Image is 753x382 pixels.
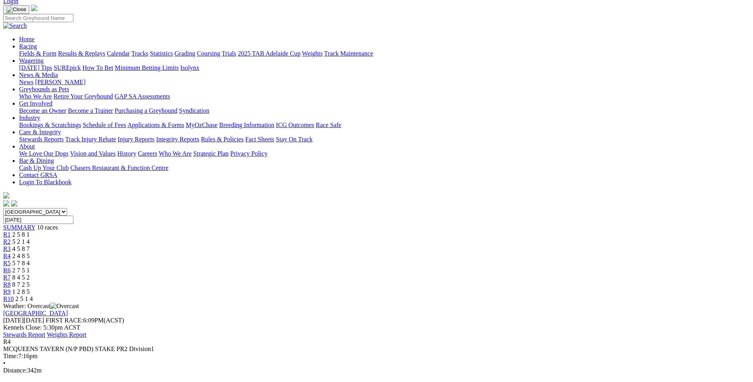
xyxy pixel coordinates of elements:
[3,245,11,252] a: R3
[3,238,11,245] a: R2
[115,107,177,114] a: Purchasing a Greyhound
[19,107,750,114] div: Get Involved
[19,164,69,171] a: Cash Up Your Club
[3,200,10,206] img: facebook.svg
[70,150,116,157] a: Vision and Values
[230,150,268,157] a: Privacy Policy
[197,50,220,57] a: Coursing
[19,93,52,100] a: Who We Are
[3,317,44,324] span: [DATE]
[83,64,114,71] a: How To Bet
[276,122,314,128] a: ICG Outcomes
[19,172,57,178] a: Contact GRSA
[12,245,30,252] span: 4 5 8 7
[3,331,45,338] a: Stewards Report
[12,288,30,295] span: 1 2 8 5
[19,157,54,164] a: Bar & Dining
[3,360,6,367] span: •
[3,295,14,302] a: R10
[302,50,323,57] a: Weights
[3,345,750,353] div: MCQUEENS TAVERN (N/P PBD) STAKE PR2 Division1
[3,231,11,238] a: R1
[3,367,750,374] div: 342m
[3,216,73,224] input: Select date
[3,353,750,360] div: 7:16pm
[65,136,116,143] a: Track Injury Rebate
[3,267,11,274] a: R6
[19,107,66,114] a: Become an Owner
[3,22,27,29] img: Search
[3,303,79,309] span: Weather: Overcast
[201,136,244,143] a: Rules & Policies
[3,324,750,331] div: Kennels Close: 5:30pm ACST
[12,281,30,288] span: 8 7 2 5
[37,224,58,231] span: 10 races
[245,136,274,143] a: Fact Sheets
[117,136,154,143] a: Injury Reports
[19,43,37,50] a: Racing
[12,267,30,274] span: 2 7 5 1
[159,150,192,157] a: Who We Are
[54,64,81,71] a: SUREpick
[316,122,341,128] a: Race Safe
[3,192,10,199] img: logo-grsa-white.png
[35,79,85,85] a: [PERSON_NAME]
[179,107,209,114] a: Syndication
[19,164,750,172] div: Bar & Dining
[127,122,184,128] a: Applications & Forms
[46,317,83,324] span: FIRST RACE:
[276,136,312,143] a: Stay On Track
[3,317,24,324] span: [DATE]
[83,122,126,128] a: Schedule of Fees
[19,50,750,57] div: Racing
[131,50,148,57] a: Tracks
[19,122,81,128] a: Bookings & Scratchings
[107,50,130,57] a: Calendar
[238,50,300,57] a: 2025 TAB Adelaide Cup
[3,260,11,266] span: R5
[3,224,35,231] a: SUMMARY
[19,136,64,143] a: Stewards Reports
[19,64,750,71] div: Wagering
[3,281,11,288] a: R8
[54,93,113,100] a: Retire Your Greyhound
[19,122,750,129] div: Industry
[193,150,229,157] a: Strategic Plan
[3,338,11,345] span: R4
[115,93,170,100] a: GAP SA Assessments
[31,5,37,11] img: logo-grsa-white.png
[12,274,30,281] span: 8 4 5 2
[3,353,18,359] span: Time:
[175,50,195,57] a: Grading
[19,129,61,135] a: Care & Integrity
[3,310,68,316] a: [GEOGRAPHIC_DATA]
[19,36,35,42] a: Home
[19,79,33,85] a: News
[150,50,173,57] a: Statistics
[19,79,750,86] div: News & Media
[156,136,199,143] a: Integrity Reports
[186,122,218,128] a: MyOzChase
[19,114,40,121] a: Industry
[3,253,11,259] a: R4
[12,231,30,238] span: 2 5 8 1
[58,50,105,57] a: Results & Replays
[19,179,71,185] a: Login To Blackbook
[19,50,56,57] a: Fields & Form
[219,122,274,128] a: Breeding Information
[180,64,199,71] a: Isolynx
[117,150,136,157] a: History
[19,136,750,143] div: Care & Integrity
[3,274,11,281] a: R7
[12,260,30,266] span: 5 7 8 4
[3,288,11,295] a: R9
[19,150,750,157] div: About
[12,238,30,245] span: 5 2 1 4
